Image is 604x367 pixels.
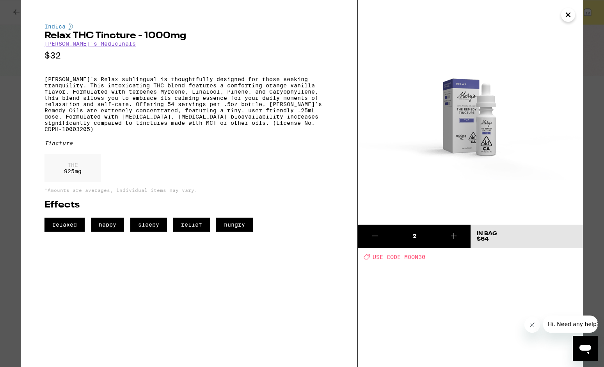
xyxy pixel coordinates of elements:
[44,76,334,132] p: [PERSON_NAME]'s Relax sublingual is thoughtfully designed for those seeking tranquility. This int...
[44,41,136,47] a: [PERSON_NAME]'s Medicinals
[392,232,437,240] div: 2
[471,225,583,248] button: In Bag$64
[543,316,598,333] iframe: Message from company
[573,336,598,361] iframe: Button to launch messaging window
[44,218,85,232] span: relaxed
[44,140,334,146] div: Tincture
[130,218,167,232] span: sleepy
[5,5,56,12] span: Hi. Need any help?
[64,162,82,168] p: THC
[373,254,425,260] span: USE CODE MOON30
[524,317,540,333] iframe: Close message
[561,8,575,22] button: Close
[68,23,73,30] img: indicaColor.svg
[44,154,101,182] div: 925 mg
[44,23,334,30] div: Indica
[477,236,489,242] span: $64
[477,231,497,236] div: In Bag
[44,31,334,41] h2: Relax THC Tincture - 1000mg
[44,200,334,210] h2: Effects
[44,188,334,193] p: *Amounts are averages, individual items may vary.
[173,218,210,232] span: relief
[44,51,334,60] p: $32
[216,218,253,232] span: hungry
[91,218,124,232] span: happy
